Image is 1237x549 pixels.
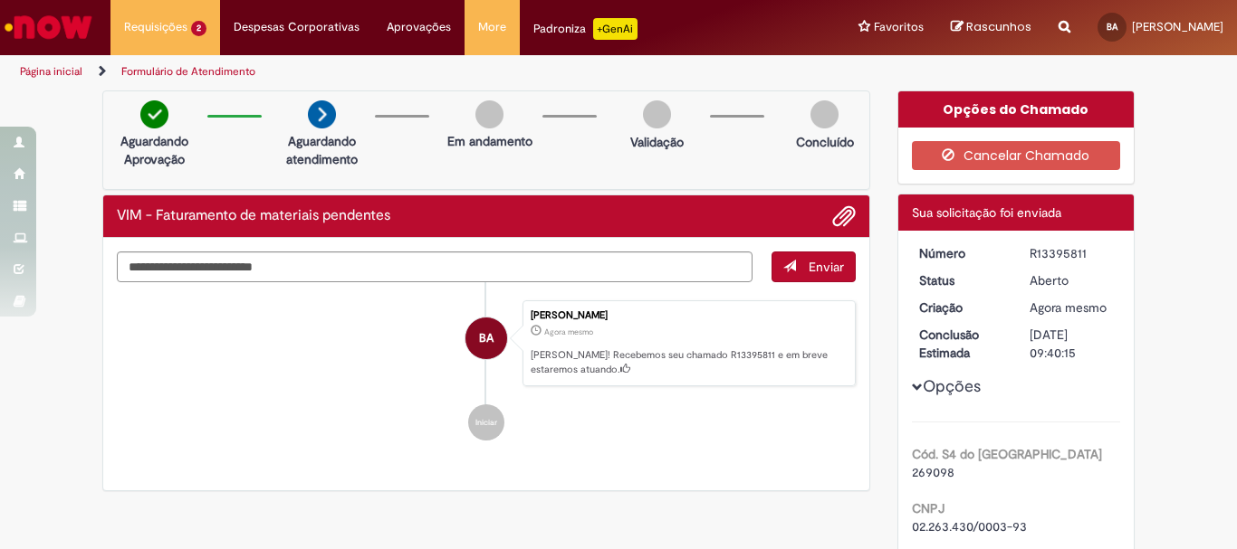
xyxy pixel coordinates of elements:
[1030,299,1107,316] time: 11/08/2025 11:40:12
[479,317,494,360] span: BA
[906,326,1017,362] dt: Conclusão Estimada
[1107,21,1117,33] span: BA
[912,500,945,516] b: CNPJ
[912,204,1061,221] span: Sua solicitação foi enviada
[117,282,856,459] ul: Histórico de tíquete
[117,208,390,224] h2: VIM - Faturamento de materiais pendentes Histórico de tíquete
[898,91,1135,128] div: Opções do Chamado
[465,317,507,359] div: Beatriz Alves
[796,133,854,151] p: Concluído
[278,132,366,168] p: Aguardando atendimento
[533,18,638,40] div: Padroniza
[447,132,532,150] p: Em andamento
[124,18,187,36] span: Requisições
[117,300,856,387] li: Beatriz Alves
[1030,299,1107,316] span: Agora mesmo
[14,55,811,89] ul: Trilhas de página
[531,348,846,376] p: [PERSON_NAME]! Recebemos seu chamado R13395811 e em breve estaremos atuando.
[544,327,593,337] time: 11/08/2025 11:40:12
[121,64,255,79] a: Formulário de Atendimento
[475,100,503,128] img: img-circle-grey.png
[544,327,593,337] span: Agora mesmo
[593,18,638,40] p: +GenAi
[234,18,360,36] span: Despesas Corporativas
[906,244,1017,262] dt: Número
[110,132,198,168] p: Aguardando Aprovação
[912,141,1121,170] button: Cancelar Chamado
[630,133,684,151] p: Validação
[1030,298,1114,317] div: 11/08/2025 11:40:12
[643,100,671,128] img: img-circle-grey.png
[191,21,206,36] span: 2
[809,259,844,275] span: Enviar
[874,18,924,36] span: Favoritos
[531,310,846,321] div: [PERSON_NAME]
[387,18,451,36] span: Aprovações
[1030,271,1114,289] div: Aberto
[140,100,168,128] img: check-circle-green.png
[906,298,1017,317] dt: Criação
[20,64,82,79] a: Página inicial
[912,464,954,480] span: 269098
[966,18,1031,35] span: Rascunhos
[2,9,95,45] img: ServiceNow
[951,19,1031,36] a: Rascunhos
[1030,244,1114,262] div: R13395811
[906,271,1017,289] dt: Status
[832,204,856,228] button: Adicionar anexos
[1132,19,1223,34] span: [PERSON_NAME]
[912,518,1027,535] span: 02.263.430/0003-93
[308,100,336,128] img: arrow-next.png
[772,251,856,282] button: Enviar
[810,100,839,128] img: img-circle-grey.png
[117,251,753,282] textarea: Digite sua mensagem aqui...
[478,18,506,36] span: More
[912,446,1102,462] b: Cód. S4 do [GEOGRAPHIC_DATA]
[1030,326,1114,362] div: [DATE] 09:40:15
